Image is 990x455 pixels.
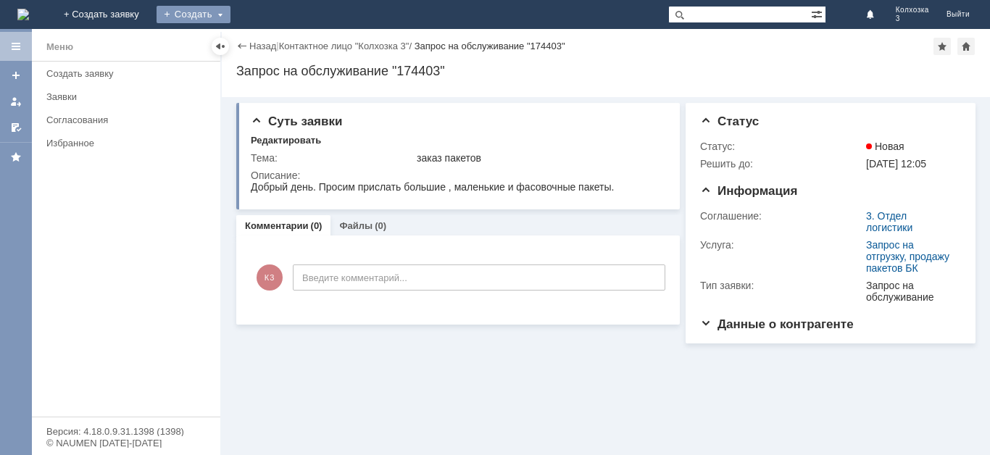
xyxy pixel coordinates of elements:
div: (0) [311,220,323,231]
div: Соглашение: [700,210,863,222]
a: Согласования [41,109,217,131]
span: Данные о контрагенте [700,317,854,331]
div: Создать заявку [46,68,212,79]
div: Согласования [46,114,212,125]
div: Редактировать [251,135,321,146]
div: / [279,41,415,51]
div: © NAUMEN [DATE]-[DATE] [46,438,206,448]
div: Версия: 4.18.0.9.31.1398 (1398) [46,427,206,436]
a: Мои согласования [4,116,28,139]
a: Перейти на домашнюю страницу [17,9,29,20]
a: Файлы [339,220,373,231]
div: Скрыть меню [212,38,229,55]
div: заказ пакетов [417,152,661,164]
div: Сделать домашней страницей [957,38,975,55]
a: Комментарии [245,220,309,231]
span: Информация [700,184,797,198]
span: [DATE] 12:05 [866,158,926,170]
a: Контактное лицо "Колхозка 3" [279,41,409,51]
span: Статус [700,114,759,128]
div: Запрос на обслуживание [866,280,955,303]
span: К3 [257,264,283,291]
div: Запрос на обслуживание "174403" [236,64,976,78]
div: Заявки [46,91,212,102]
span: Новая [866,141,904,152]
span: 3 [896,14,929,23]
span: Суть заявки [251,114,342,128]
div: Описание: [251,170,664,181]
div: | [276,40,278,51]
a: Запрос на отгрузку, продажу пакетов БК [866,239,949,274]
a: Создать заявку [41,62,217,85]
div: Меню [46,38,73,56]
a: Создать заявку [4,64,28,87]
div: Услуга: [700,239,863,251]
div: Статус: [700,141,863,152]
div: Тип заявки: [700,280,863,291]
div: Добавить в избранное [933,38,951,55]
img: logo [17,9,29,20]
div: Запрос на обслуживание "174403" [415,41,565,51]
span: Колхозка [896,6,929,14]
a: Назад [249,41,276,51]
div: Решить до: [700,158,863,170]
div: Создать [157,6,230,23]
div: Тема: [251,152,414,164]
div: (0) [375,220,386,231]
div: Избранное [46,138,196,149]
a: Мои заявки [4,90,28,113]
span: Расширенный поиск [811,7,825,20]
a: 3. Отдел логистики [866,210,912,233]
a: Заявки [41,85,217,108]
